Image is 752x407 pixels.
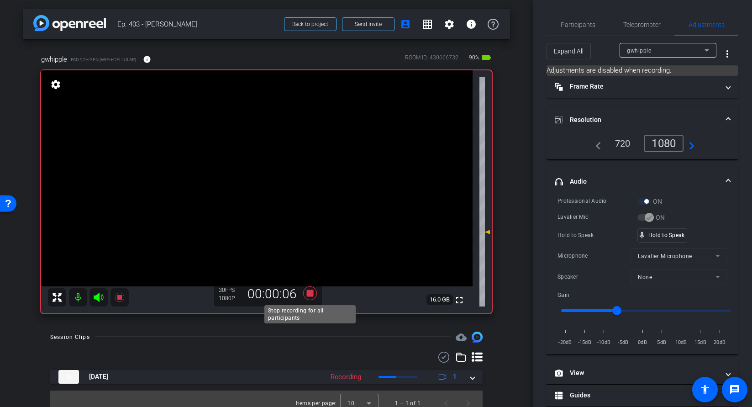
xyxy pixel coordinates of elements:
[547,65,738,76] mat-card: Adjustments are disabled when recording.
[547,43,591,59] button: Expand All
[561,21,595,28] span: Participants
[454,295,465,306] mat-icon: fullscreen
[557,272,631,281] div: Speaker
[405,53,458,67] div: ROOM ID: 430666732
[69,56,136,63] span: iPad 9th Gen (WiFi+Cellular)
[242,286,303,302] div: 00:00:06
[693,338,708,347] span: 15dB
[50,370,483,384] mat-expansion-panel-header: thumb-nail[DATE]Recording1
[466,19,477,30] mat-icon: info
[547,385,738,407] mat-expansion-panel-header: Guides
[547,106,738,135] mat-expansion-panel-header: Resolution
[555,368,719,378] mat-panel-title: View
[400,19,411,30] mat-icon: account_box
[555,115,719,125] mat-panel-title: Resolution
[225,287,235,293] span: FPS
[58,370,79,384] img: thumb-nail
[292,21,328,27] span: Back to project
[143,55,151,63] mat-icon: info
[117,15,279,33] span: Ep. 403 - [PERSON_NAME]
[49,79,62,90] mat-icon: settings
[547,362,738,384] mat-expansion-panel-header: View
[456,332,467,343] mat-icon: cloud_upload
[355,21,382,28] span: Send invite
[342,17,394,31] button: Send invite
[673,338,689,347] span: 10dB
[623,21,661,28] span: Teleprompter
[219,295,242,302] div: 1080P
[712,338,727,347] span: 20dB
[547,135,738,159] div: Resolution
[468,50,481,65] span: 90%
[577,338,592,347] span: -15dB
[453,372,457,381] span: 1
[264,305,356,323] div: Stop recording for all participants
[615,338,631,347] span: -5dB
[326,372,366,382] div: Recording
[557,338,573,347] span: -20dB
[426,294,453,305] span: 16.0 GB
[472,332,483,343] img: Session clips
[729,384,740,395] mat-icon: message
[557,212,637,222] div: Lavalier Mic
[684,138,694,149] mat-icon: navigate_next
[722,48,733,59] mat-icon: more_vert
[481,52,492,63] mat-icon: battery_std
[50,333,90,342] div: Session Clips
[590,138,601,149] mat-icon: navigate_before
[557,291,637,300] div: Gain
[648,232,684,238] span: Hold to Speak
[547,76,738,98] mat-expansion-panel-header: Frame Rate
[557,251,631,260] div: Microphone
[284,17,337,31] button: Back to project
[444,19,455,30] mat-icon: settings
[219,286,242,294] div: 30
[89,372,108,381] span: [DATE]
[651,197,663,206] label: ON
[41,54,67,64] span: gwhipple
[555,177,719,186] mat-panel-title: Audio
[547,167,738,196] mat-expansion-panel-header: Audio
[554,42,584,60] span: Expand All
[422,19,433,30] mat-icon: grid_on
[596,338,612,347] span: -10dB
[555,82,719,91] mat-panel-title: Frame Rate
[557,231,637,240] div: Hold to Speak
[456,332,467,343] span: Destinations for your clips
[716,43,738,65] button: More Options for Adjustments Panel
[689,21,725,28] span: Adjustments
[654,338,669,347] span: 5dB
[635,338,650,347] span: 0dB
[654,213,665,222] label: ON
[627,48,651,54] span: gwhipple
[638,231,646,239] span: mic_none
[33,15,106,31] img: app-logo
[479,227,490,238] mat-icon: -7 dB
[557,196,637,206] div: Professional Audio
[555,391,719,400] mat-panel-title: Guides
[547,196,738,354] div: Audio
[699,384,710,395] mat-icon: accessibility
